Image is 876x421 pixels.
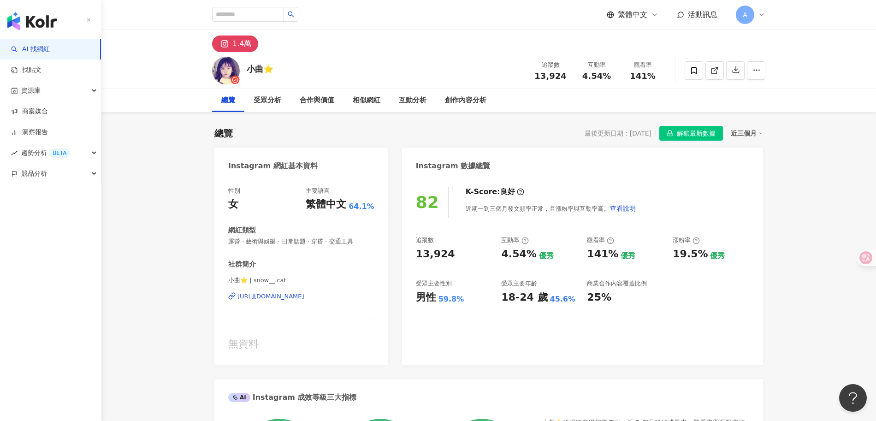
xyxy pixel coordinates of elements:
div: K-Score : [466,187,524,197]
div: 優秀 [710,251,725,261]
div: 最後更新日期：[DATE] [585,130,651,137]
div: 受眾主要年齡 [501,279,537,288]
span: 查看說明 [610,205,636,212]
a: 商案媒合 [11,107,48,116]
div: 網紅類型 [228,225,256,235]
div: 19.5% [673,247,708,261]
div: 性別 [228,187,240,195]
a: 洞察報告 [11,128,48,137]
div: 觀看率 [625,60,660,70]
div: 商業合作內容覆蓋比例 [587,279,647,288]
div: 社群簡介 [228,260,256,269]
div: 受眾主要性別 [416,279,452,288]
div: 受眾分析 [254,95,281,106]
div: 優秀 [539,251,554,261]
div: 良好 [500,187,515,197]
button: 1.4萬 [212,36,258,52]
div: 無資料 [228,337,374,351]
span: 繁體中文 [618,10,647,20]
span: search [288,11,294,18]
span: rise [11,150,18,156]
button: 查看說明 [610,199,636,218]
span: 小曲⭐️ | snow__.cat [228,276,374,285]
img: logo [7,12,57,30]
div: 漲粉率 [673,236,700,244]
div: 4.54% [501,247,536,261]
div: 優秀 [621,251,635,261]
button: 解鎖最新數據 [659,126,723,141]
span: 資源庫 [21,80,41,101]
div: Instagram 成效等級三大指標 [228,392,356,403]
span: 141% [630,71,656,81]
div: 近期一到三個月發文頻率正常，且漲粉率與互動率高。 [466,199,636,218]
div: 總覽 [214,127,233,140]
span: A [743,10,747,20]
div: 主要語言 [306,187,330,195]
div: [URL][DOMAIN_NAME] [237,292,304,301]
div: 18-24 歲 [501,291,547,305]
div: 互動率 [579,60,614,70]
div: 追蹤數 [416,236,434,244]
div: 繁體中文 [306,197,346,212]
img: KOL Avatar [212,57,240,84]
a: searchAI 找網紅 [11,45,50,54]
a: [URL][DOMAIN_NAME] [228,292,374,301]
span: 活動訊息 [688,10,717,19]
span: 競品分析 [21,163,47,184]
div: 25% [587,291,611,305]
div: 59.8% [438,294,464,304]
div: 創作內容分析 [445,95,486,106]
div: 82 [416,193,439,212]
span: 趨勢分析 [21,142,70,163]
div: 近三個月 [731,127,763,139]
span: 13,924 [534,71,566,81]
span: lock [667,130,673,136]
span: 64.1% [349,202,374,212]
div: 觀看率 [587,236,614,244]
div: Instagram 網紅基本資料 [228,161,318,171]
div: 1.4萬 [232,37,251,50]
div: 合作與價值 [300,95,334,106]
div: 小曲⭐️ [247,63,273,75]
div: 141% [587,247,618,261]
div: 追蹤數 [533,60,568,70]
a: 找貼文 [11,65,41,75]
div: 男性 [416,291,436,305]
iframe: Help Scout Beacon - Open [839,384,867,412]
span: 露營 · 藝術與娛樂 · 日常話題 · 穿搭 · 交通工具 [228,237,374,246]
div: AI [228,393,250,402]
div: BETA [49,148,70,158]
div: 互動分析 [399,95,426,106]
div: 總覽 [221,95,235,106]
div: 互動率 [501,236,528,244]
div: 45.6% [550,294,576,304]
span: 4.54% [582,71,611,81]
div: 13,924 [416,247,455,261]
div: Instagram 數據總覽 [416,161,491,171]
div: 女 [228,197,238,212]
span: 解鎖最新數據 [677,126,716,141]
div: 相似網紅 [353,95,380,106]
